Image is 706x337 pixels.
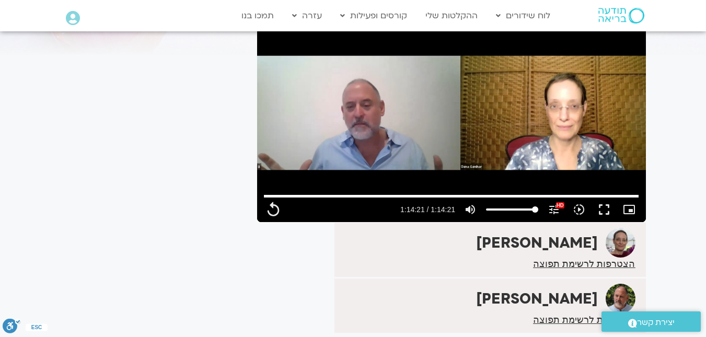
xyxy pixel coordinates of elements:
a: עזרה [287,6,327,26]
a: הצטרפות לרשימת תפוצה [533,259,635,269]
a: קורסים ופעילות [335,6,412,26]
a: ההקלטות שלי [420,6,483,26]
strong: [PERSON_NAME] [476,289,598,309]
img: תודעה בריאה [598,8,644,24]
a: הצטרפות לרשימת תפוצה [533,315,635,324]
img: ברוך ברנר [606,284,635,313]
span: יצירת קשר [637,316,675,330]
a: לוח שידורים [491,6,555,26]
img: דנה גניהר [606,228,635,258]
a: יצירת קשר [601,311,701,332]
strong: [PERSON_NAME] [476,233,598,253]
a: תמכו בנו [236,6,279,26]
